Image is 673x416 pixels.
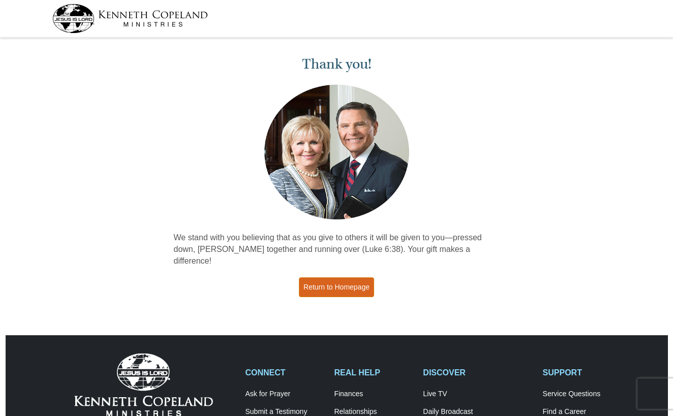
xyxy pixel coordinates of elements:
[52,4,208,33] img: kcm-header-logo.svg
[174,56,500,73] h1: Thank you!
[334,390,412,399] a: Finances
[174,232,500,267] p: We stand with you believing that as you give to others it will be given to you—pressed down, [PER...
[246,368,324,377] h2: CONNECT
[423,390,532,399] a: Live TV
[423,368,532,377] h2: DISCOVER
[299,277,374,297] a: Return to Homepage
[334,368,412,377] h2: REAL HELP
[262,82,412,222] img: Kenneth and Gloria
[543,368,621,377] h2: SUPPORT
[543,390,621,399] a: Service Questions
[246,390,324,399] a: Ask for Prayer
